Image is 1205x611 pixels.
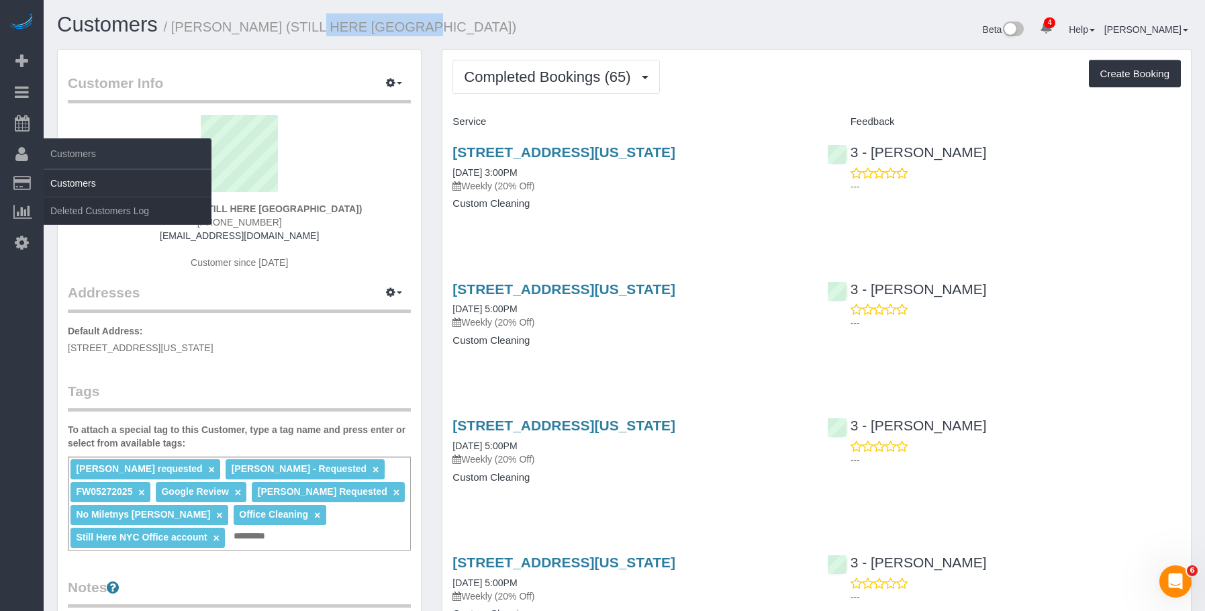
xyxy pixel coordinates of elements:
span: Office Cleaning [239,509,308,520]
span: [STREET_ADDRESS][US_STATE] [68,342,213,353]
button: Completed Bookings (65) [452,60,659,94]
a: [STREET_ADDRESS][US_STATE] [452,555,675,570]
span: [PERSON_NAME] - Requested [232,463,367,474]
legend: Customer Info [68,73,411,103]
span: [PERSON_NAME] requested [76,463,202,474]
a: [DATE] 5:00PM [452,440,517,451]
span: [PHONE_NUMBER] [197,217,282,228]
span: Google Review [161,486,228,497]
img: New interface [1002,21,1024,39]
span: Customers [44,138,211,169]
a: × [138,487,144,498]
h4: Custom Cleaning [452,335,806,346]
p: --- [851,590,1181,604]
a: Deleted Customers Log [44,197,211,224]
a: × [373,464,379,475]
a: [DATE] 3:00PM [452,167,517,178]
a: Customers [44,170,211,197]
h4: Service [452,116,806,128]
a: Customers [57,13,158,36]
label: Default Address: [68,324,143,338]
p: Weekly (20% Off) [452,590,806,603]
iframe: Intercom live chat [1159,565,1192,598]
img: Automaid Logo [8,13,35,32]
a: Help [1069,24,1095,35]
p: --- [851,180,1181,193]
legend: Tags [68,381,411,412]
a: 3 - [PERSON_NAME] [827,144,987,160]
a: × [216,510,222,521]
span: No Miletnys [PERSON_NAME] [76,509,210,520]
a: 3 - [PERSON_NAME] [827,555,987,570]
a: [DATE] 5:00PM [452,577,517,588]
a: [STREET_ADDRESS][US_STATE] [452,144,675,160]
h4: Custom Cleaning [452,198,806,209]
a: × [209,464,215,475]
a: × [213,532,220,544]
a: [DATE] 5:00PM [452,303,517,314]
h4: Feedback [827,116,1181,128]
span: [PERSON_NAME] Requested [258,486,387,497]
a: [EMAIL_ADDRESS][DOMAIN_NAME] [160,230,319,241]
p: --- [851,453,1181,467]
a: Beta [983,24,1024,35]
strong: [PERSON_NAME] (STILL HERE [GEOGRAPHIC_DATA]) [117,203,363,214]
p: Weekly (20% Off) [452,179,806,193]
a: × [393,487,399,498]
span: 4 [1044,17,1055,28]
small: / [PERSON_NAME] (STILL HERE [GEOGRAPHIC_DATA]) [164,19,517,34]
p: Weekly (20% Off) [452,453,806,466]
a: × [235,487,241,498]
span: Customer since [DATE] [191,257,288,268]
span: 6 [1187,565,1198,576]
p: Weekly (20% Off) [452,316,806,329]
a: × [314,510,320,521]
a: 3 - [PERSON_NAME] [827,281,987,297]
span: Completed Bookings (65) [464,68,637,85]
p: --- [851,316,1181,330]
a: [STREET_ADDRESS][US_STATE] [452,418,675,433]
h4: Custom Cleaning [452,472,806,483]
span: Still Here NYC Office account [76,532,207,543]
span: FW05272025 [76,486,132,497]
a: 4 [1033,13,1059,43]
a: [STREET_ADDRESS][US_STATE] [452,281,675,297]
ul: Customers [44,169,211,225]
legend: Notes [68,577,411,608]
a: [PERSON_NAME] [1104,24,1188,35]
button: Create Booking [1089,60,1181,88]
label: To attach a special tag to this Customer, type a tag name and press enter or select from availabl... [68,423,411,450]
a: 3 - [PERSON_NAME] [827,418,987,433]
